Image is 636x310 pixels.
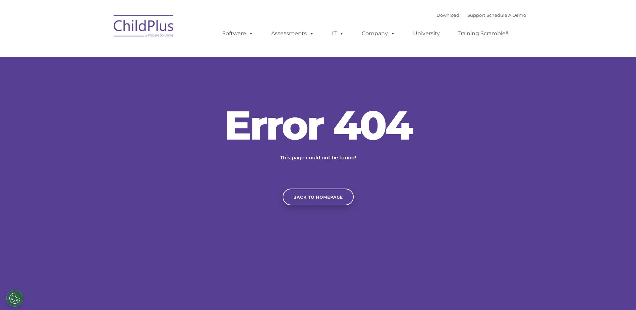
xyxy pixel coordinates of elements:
[467,12,485,18] a: Support
[325,27,351,40] a: IT
[218,105,419,145] h2: Error 404
[265,27,321,40] a: Assessments
[355,27,402,40] a: Company
[451,27,515,40] a: Training Scramble!!
[216,27,260,40] a: Software
[437,12,526,18] font: |
[110,10,177,44] img: ChildPlus by Procare Solutions
[248,154,389,162] p: This page could not be found!
[6,290,23,307] button: Cookies Settings
[406,27,447,40] a: University
[486,12,526,18] a: Schedule A Demo
[437,12,459,18] a: Download
[283,189,354,205] a: Back to homepage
